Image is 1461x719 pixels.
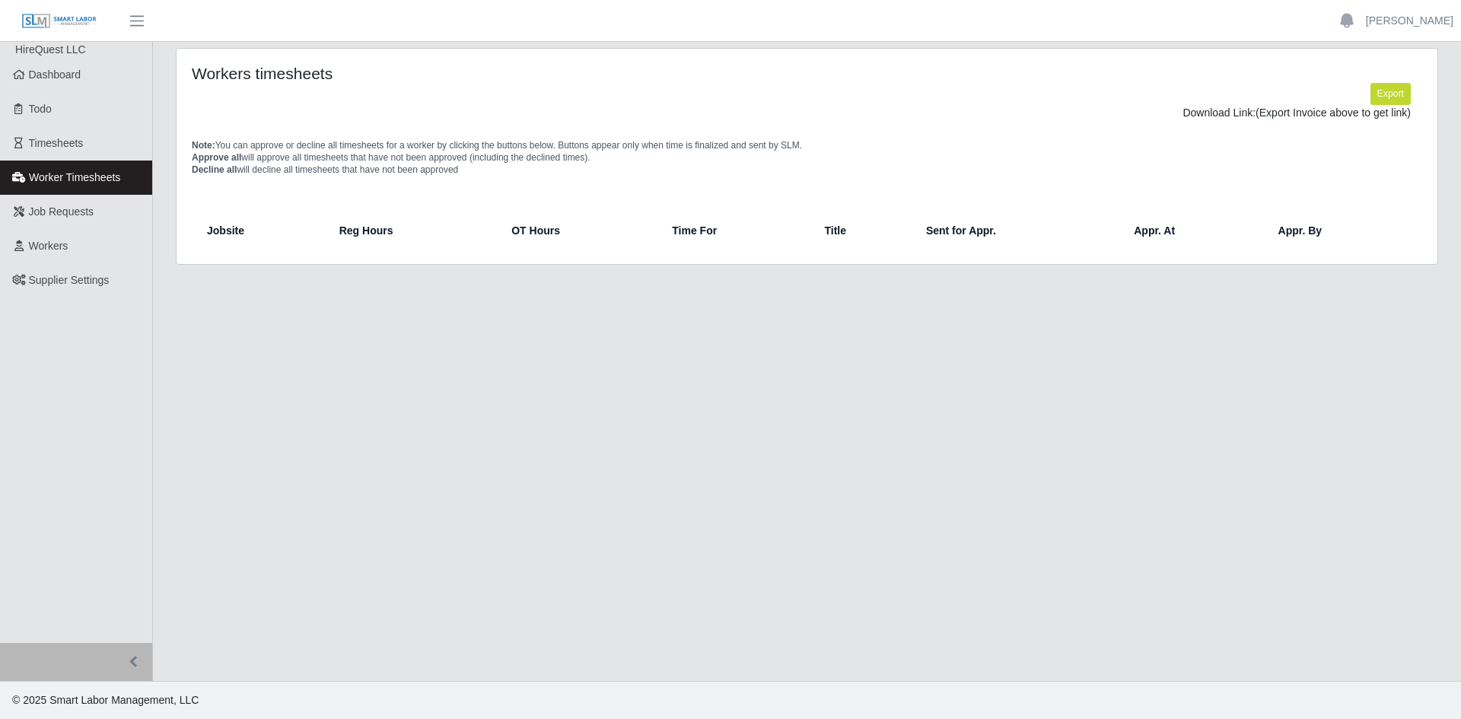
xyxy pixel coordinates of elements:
th: Time For [660,212,812,249]
th: OT Hours [499,212,660,249]
span: Decline all [192,164,237,175]
span: Supplier Settings [29,274,110,286]
th: Reg Hours [327,212,500,249]
span: Dashboard [29,68,81,81]
div: Download Link: [203,105,1411,121]
th: Appr. At [1122,212,1265,249]
img: SLM Logo [21,13,97,30]
span: © 2025 Smart Labor Management, LLC [12,694,199,706]
span: Worker Timesheets [29,171,120,183]
button: Export [1370,83,1411,104]
a: [PERSON_NAME] [1366,13,1453,29]
span: Approve all [192,152,241,163]
th: Jobsite [198,212,327,249]
th: Title [813,212,914,249]
span: Timesheets [29,137,84,149]
span: (Export Invoice above to get link) [1256,107,1411,119]
th: Sent for Appr. [914,212,1122,249]
span: Workers [29,240,68,252]
h4: Workers timesheets [192,64,691,83]
span: HireQuest LLC [15,43,86,56]
span: Todo [29,103,52,115]
span: Note: [192,140,215,151]
th: Appr. By [1266,212,1416,249]
span: Job Requests [29,205,94,218]
p: You can approve or decline all timesheets for a worker by clicking the buttons below. Buttons app... [192,139,1422,176]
